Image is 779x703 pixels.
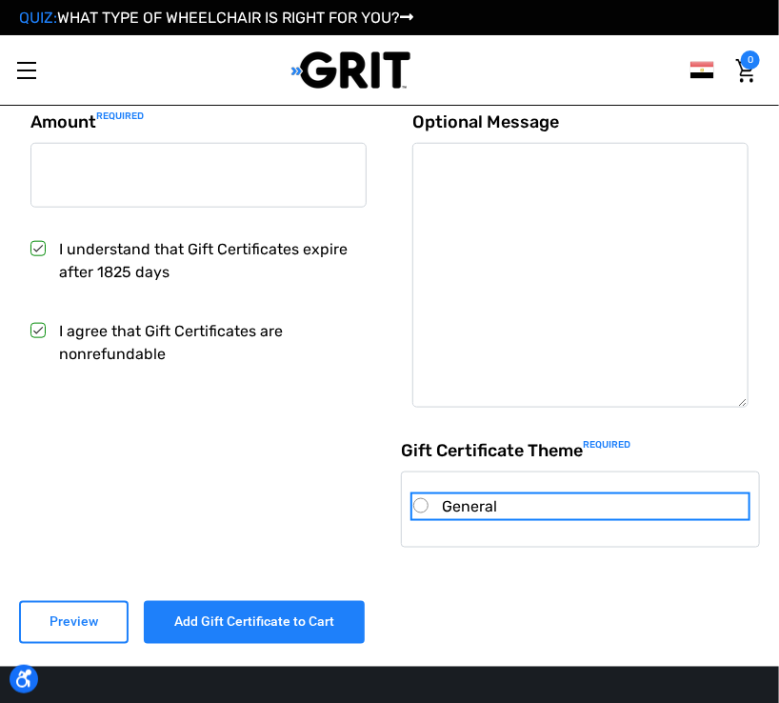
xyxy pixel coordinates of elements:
[291,50,410,90] img: GRIT All-Terrain Wheelchair and Mobility Equipment
[30,110,367,135] label: Amount
[19,9,413,27] a: QUIZ:WHAT TYPE OF WHEELCHAIR IS RIGHT FOR YOU?
[690,58,714,82] img: eg.png
[736,59,755,83] img: Cart
[30,320,367,366] label: I agree that Gift Certificates are nonrefundable
[144,601,365,644] input: Add Gift Certificate to Cart
[96,110,144,122] small: Required
[741,50,760,70] span: 0
[731,50,760,90] a: Cart with 0 items
[19,9,57,27] span: QUIZ:
[583,439,630,451] small: Required
[413,495,748,518] label: General
[19,601,129,644] input: Preview
[17,70,36,71] span: Toggle menu
[412,110,749,135] label: Optional Message
[30,238,367,284] label: I understand that Gift Certificates expire after 1825 days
